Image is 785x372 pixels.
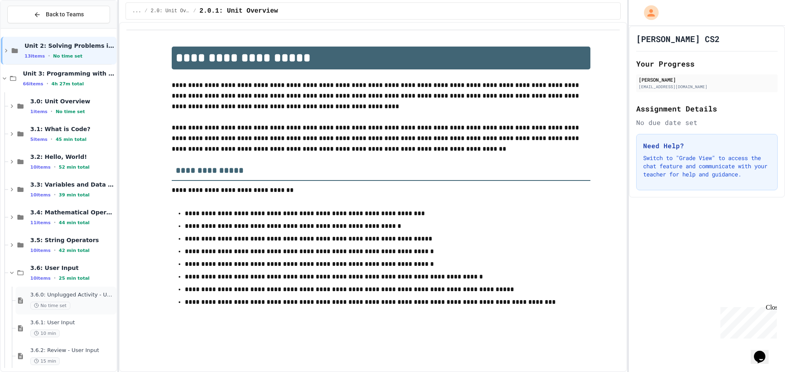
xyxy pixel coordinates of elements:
span: 11 items [30,220,51,225]
span: • [54,219,56,226]
span: 2.0.1: Unit Overview [200,6,278,16]
h3: Need Help? [643,141,771,151]
span: • [54,192,56,198]
span: ... [132,8,141,14]
span: 3.2: Hello, World! [30,153,115,160]
span: 45 min total [56,137,86,142]
h1: [PERSON_NAME] CS2 [636,33,720,45]
span: 3.0: Unit Overview [30,98,115,105]
h2: Assignment Details [636,103,778,114]
span: • [51,108,52,115]
span: 10 items [30,248,51,253]
span: 3.5: String Operators [30,236,115,244]
div: [PERSON_NAME] [639,76,775,83]
div: My Account [635,3,661,22]
span: 42 min total [59,248,90,253]
span: 3.6.2: Review - User Input [30,347,115,354]
span: • [47,80,48,87]
div: No due date set [636,118,778,127]
span: • [54,247,56,254]
span: • [54,164,56,170]
span: 10 items [30,192,51,198]
span: No time set [56,109,85,114]
span: Unit 2: Solving Problems in Computer Science [25,42,115,49]
iframe: chat widget [717,304,777,339]
span: 10 min [30,330,60,337]
span: / [144,8,147,14]
span: 66 items [23,81,43,87]
span: 25 min total [59,276,90,281]
span: • [48,53,50,59]
span: 1 items [30,109,47,114]
span: 3.3: Variables and Data Types [30,181,115,188]
span: 44 min total [59,220,90,225]
div: Chat with us now!Close [3,3,56,52]
span: 3.6: User Input [30,264,115,272]
span: No time set [30,302,70,310]
span: Back to Teams [46,10,84,19]
span: • [54,275,56,281]
span: 3.6.0: Unplugged Activity - User Input [30,292,115,298]
button: Back to Teams [7,6,110,23]
span: 3.1: What is Code? [30,125,115,133]
span: 10 items [30,165,51,170]
span: 15 min [30,357,60,365]
span: 52 min total [59,165,90,170]
span: 13 items [25,53,45,59]
span: 10 items [30,276,51,281]
h2: Your Progress [636,58,778,69]
span: 2.0: Unit Overview [151,8,190,14]
span: 5 items [30,137,47,142]
div: [EMAIL_ADDRESS][DOMAIN_NAME] [639,84,775,90]
span: No time set [53,53,83,59]
span: 3.6.1: User Input [30,319,115,326]
p: Switch to "Grade View" to access the chat feature and communicate with your teacher for help and ... [643,154,771,178]
span: • [51,136,52,143]
span: 39 min total [59,192,90,198]
span: Unit 3: Programming with Python [23,70,115,77]
iframe: chat widget [751,339,777,364]
span: / [193,8,196,14]
span: 4h 27m total [52,81,84,87]
span: 3.4: Mathematical Operators [30,209,115,216]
